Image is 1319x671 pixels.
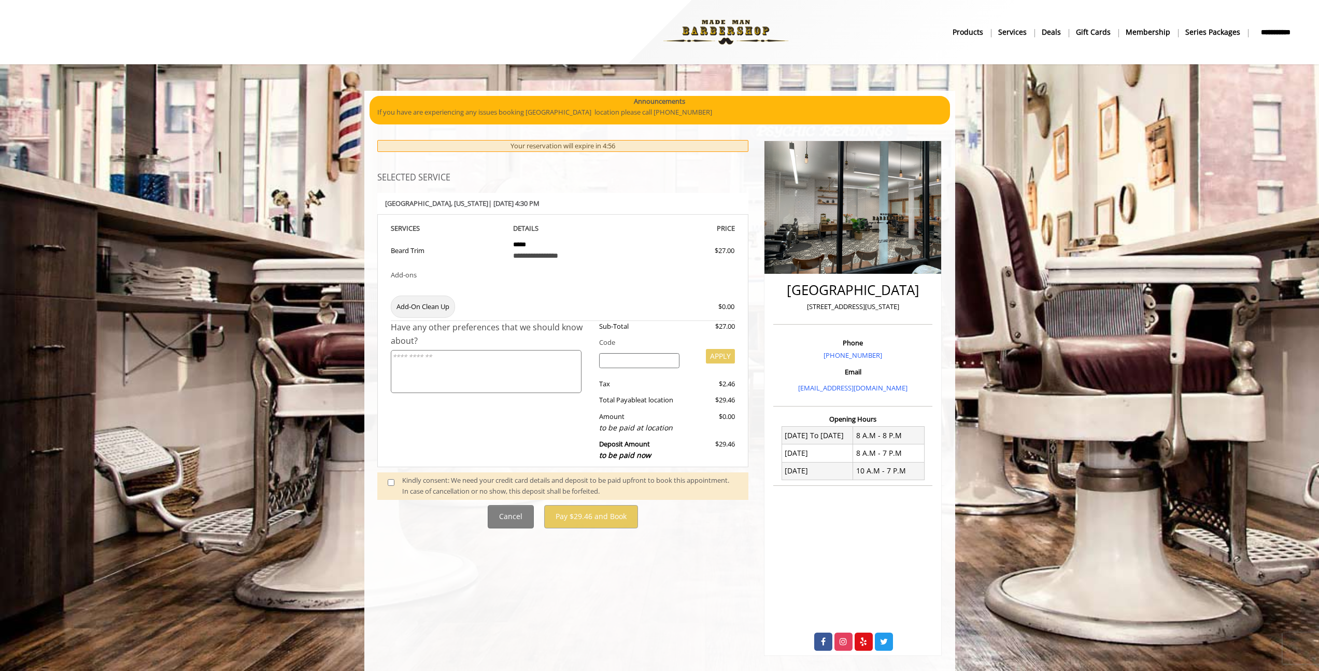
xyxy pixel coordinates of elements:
[391,264,506,291] td: Add-ons
[377,140,749,152] div: Your reservation will expire in 4:56
[824,351,882,360] a: [PHONE_NUMBER]
[953,26,983,38] b: products
[776,339,930,346] h3: Phone
[776,283,930,298] h2: [GEOGRAPHIC_DATA]
[451,199,488,208] span: , [US_STATE]
[687,379,735,389] div: $2.46
[1178,24,1248,39] a: Series packagesSeries packages
[391,234,506,264] td: Beard Trim
[591,379,687,389] div: Tax
[1034,24,1069,39] a: DealsDeals
[620,222,735,234] th: PRICE
[599,450,651,460] span: to be paid now
[591,411,687,434] div: Amount
[687,395,735,406] div: $29.46
[391,296,455,318] span: Add-On Clean Up
[1185,26,1240,38] b: Series packages
[773,415,932,423] h3: Opening Hours
[402,475,738,497] div: Kindly consent: We need your credit card details and deposit to be paid upfront to book this appo...
[945,24,991,39] a: Productsproducts
[634,96,685,107] b: Announcements
[1076,26,1111,38] b: gift cards
[505,222,620,234] th: DETAILS
[687,439,735,461] div: $29.46
[1118,24,1178,39] a: MembershipMembership
[591,395,687,406] div: Total Payable
[991,24,1034,39] a: ServicesServices
[853,427,925,444] td: 8 A.M - 8 P.M
[391,222,506,234] th: SERVICE
[853,444,925,462] td: 8 A.M - 7 P.M
[687,411,735,434] div: $0.00
[377,173,749,183] h3: SELECTED SERVICE
[391,321,592,347] div: Have any other preferences that we should know about?
[488,505,534,528] button: Cancel
[776,368,930,375] h3: Email
[1126,26,1170,38] b: Membership
[782,427,853,444] td: [DATE] To [DATE]
[591,337,735,348] div: Code
[1042,26,1061,38] b: Deals
[798,383,907,393] a: [EMAIL_ADDRESS][DOMAIN_NAME]
[377,107,942,118] p: If you have are experiencing any issues booking [GEOGRAPHIC_DATA] location please call [PHONE_NUM...
[416,223,420,233] span: S
[677,301,734,312] div: $0.00
[853,462,925,480] td: 10 A.M - 7 P.M
[998,26,1027,38] b: Services
[641,395,673,404] span: at location
[591,321,687,332] div: Sub-Total
[599,422,679,434] div: to be paid at location
[687,321,735,332] div: $27.00
[677,245,734,256] div: $27.00
[544,505,638,528] button: Pay $29.46 and Book
[782,444,853,462] td: [DATE]
[706,349,735,364] button: APPLY
[1069,24,1118,39] a: Gift cardsgift cards
[776,301,930,312] p: [STREET_ADDRESS][US_STATE]
[385,199,540,208] b: [GEOGRAPHIC_DATA] | [DATE] 4:30 PM
[599,439,651,460] b: Deposit Amount
[655,4,797,61] img: Made Man Barbershop logo
[782,462,853,480] td: [DATE]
